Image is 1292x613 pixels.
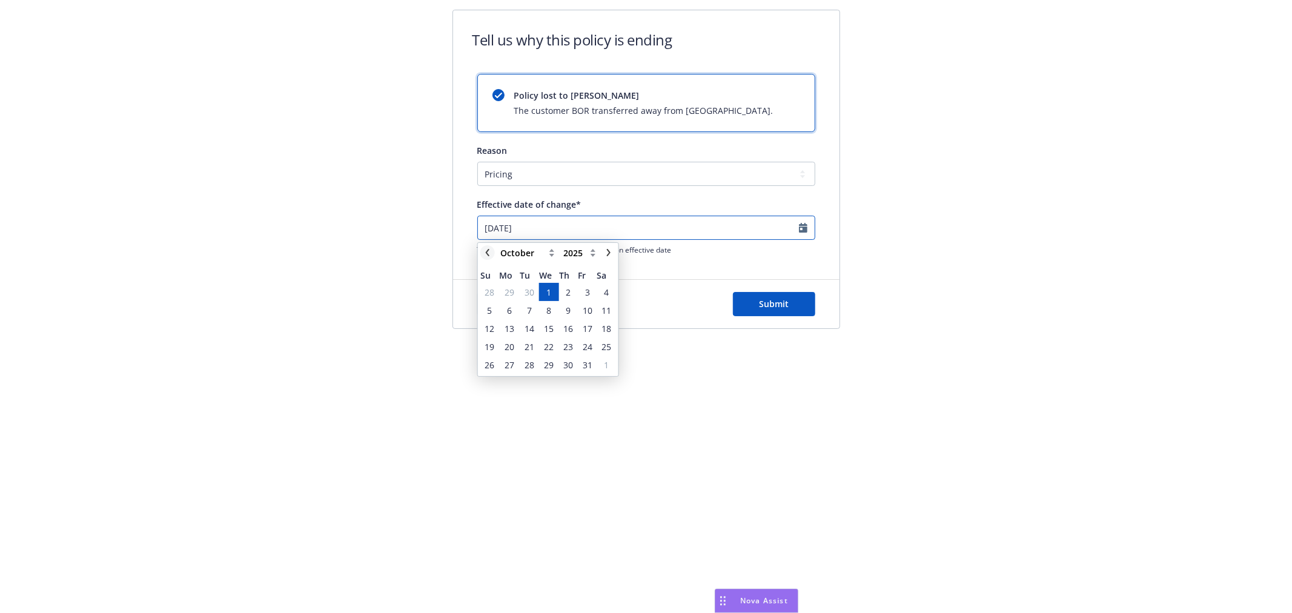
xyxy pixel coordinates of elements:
td: 13 [499,319,520,337]
span: This will be used as the policy's cancellation effective date [477,245,815,255]
td: 19 [480,337,499,356]
span: 26 [485,359,494,371]
span: 21 [525,340,534,353]
td: 2 [559,283,578,301]
td: 28 [480,283,499,301]
span: 7 [527,304,532,317]
h1: Tell us why this policy is ending [472,30,672,50]
span: 28 [525,359,534,371]
span: 3 [585,286,590,299]
span: 4 [604,286,609,299]
td: 29 [499,283,520,301]
span: 29 [544,359,554,371]
td: 15 [539,319,559,337]
td: 26 [480,356,499,374]
td: 27 [499,356,520,374]
td: 8 [539,301,559,319]
td: 4 [597,283,615,301]
span: 6 [507,304,512,317]
button: Nova Assist [715,589,798,613]
span: 12 [485,322,494,335]
span: Fr [578,269,597,282]
span: Policy lost to [PERSON_NAME] [514,89,774,102]
span: 18 [601,322,611,335]
td: 5 [480,301,499,319]
td: 12 [480,319,499,337]
span: Mo [499,269,520,282]
td: 1 [539,283,559,301]
td: 10 [578,301,597,319]
td: 3 [578,283,597,301]
span: 14 [525,322,534,335]
span: Reason [477,145,508,156]
span: 5 [487,304,492,317]
td: 16 [559,319,578,337]
span: Nova Assist [740,595,788,606]
span: 1 [546,286,551,299]
span: 9 [566,304,571,317]
a: chevronLeft [480,245,495,260]
td: 9 [559,301,578,319]
span: Effective date of change* [477,199,581,210]
span: 15 [544,322,554,335]
td: 25 [597,337,615,356]
td: 23 [559,337,578,356]
td: 31 [578,356,597,374]
td: 24 [578,337,597,356]
span: Submit [759,298,789,310]
td: 30 [559,356,578,374]
td: 6 [499,301,520,319]
span: Sa [597,269,615,282]
input: YYYY-MM-DD [477,216,815,240]
span: Tu [520,269,539,282]
span: Su [480,269,499,282]
span: 13 [505,322,514,335]
span: 31 [583,359,592,371]
td: 7 [520,301,539,319]
td: 20 [499,337,520,356]
td: 18 [597,319,615,337]
span: 20 [505,340,514,353]
span: 29 [505,286,514,299]
span: 25 [601,340,611,353]
span: 16 [563,322,573,335]
td: 17 [578,319,597,337]
span: 8 [546,304,551,317]
span: The customer BOR transferred away from [GEOGRAPHIC_DATA]. [514,104,774,117]
div: Drag to move [715,589,730,612]
td: 11 [597,301,615,319]
span: 17 [583,322,592,335]
span: 10 [583,304,592,317]
span: 30 [563,359,573,371]
span: 30 [525,286,534,299]
td: 22 [539,337,559,356]
span: 23 [563,340,573,353]
span: 11 [601,304,611,317]
span: 1 [604,359,609,371]
td: 29 [539,356,559,374]
span: 27 [505,359,514,371]
td: 1 [597,356,615,374]
span: 19 [485,340,494,353]
span: 28 [485,286,494,299]
span: 24 [583,340,592,353]
td: 21 [520,337,539,356]
span: 2 [566,286,571,299]
button: Submit [733,292,815,316]
a: chevronRight [601,245,616,260]
td: 30 [520,283,539,301]
td: 28 [520,356,539,374]
span: 22 [544,340,554,353]
span: We [539,269,559,282]
td: 14 [520,319,539,337]
span: Th [559,269,578,282]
